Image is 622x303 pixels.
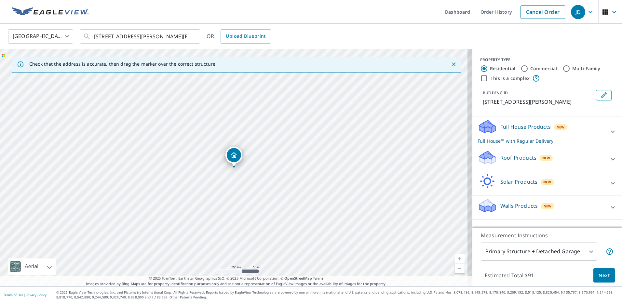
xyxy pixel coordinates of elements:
[481,231,614,239] p: Measurement Instructions
[544,204,552,209] span: New
[599,271,610,280] span: Next
[571,5,585,19] div: JD
[225,147,242,167] div: Dropped pin, building 1, Residential property, 7914 Gleason Dr Knoxville, TN 37919
[557,125,565,130] span: New
[481,243,597,261] div: Primary Structure + Detached Garage
[478,119,617,144] div: Full House ProductsNewFull House™ with Regular Delivery
[313,276,324,281] a: Terms
[221,29,271,44] a: Upload Blueprint
[543,179,551,185] span: New
[500,202,538,210] p: Walls Products
[23,258,40,275] div: Aerial
[149,276,324,281] span: © 2025 TomTom, Earthstar Geographics SIO, © 2025 Microsoft Corporation, ©
[450,60,458,69] button: Close
[455,264,465,273] a: Current Level 17, Zoom Out
[491,75,530,82] label: This is a complex
[94,27,187,46] input: Search by address or latitude-longitude
[572,65,601,72] label: Multi-Family
[226,32,265,40] span: Upload Blueprint
[8,27,73,46] div: [GEOGRAPHIC_DATA]
[207,29,271,44] div: OR
[480,57,614,63] div: PROPERTY TYPE
[12,7,88,17] img: EV Logo
[596,90,612,100] button: Edit building 1
[500,178,537,186] p: Solar Products
[478,150,617,168] div: Roof ProductsNew
[483,90,508,96] p: BUILDING ID
[500,123,551,131] p: Full House Products
[25,293,47,297] a: Privacy Policy
[478,198,617,217] div: Walls ProductsNew
[483,98,593,106] p: [STREET_ADDRESS][PERSON_NAME]
[521,5,565,19] a: Cancel Order
[480,268,539,283] p: Estimated Total: $91
[478,174,617,192] div: Solar ProductsNew
[490,65,515,72] label: Residential
[284,276,312,281] a: OpenStreetMap
[56,290,619,300] p: © 2025 Eagle View Technologies, Inc. and Pictometry International Corp. All Rights Reserved. Repo...
[530,65,557,72] label: Commercial
[29,61,217,67] p: Check that the address is accurate, then drag the marker over the correct structure.
[3,293,47,297] p: |
[3,293,23,297] a: Terms of Use
[542,155,550,161] span: New
[8,258,56,275] div: Aerial
[500,154,536,162] p: Roof Products
[593,268,615,283] button: Next
[455,254,465,264] a: Current Level 17, Zoom In
[478,138,605,144] p: Full House™ with Regular Delivery
[606,248,614,256] span: Your report will include the primary structure and a detached garage if one exists.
